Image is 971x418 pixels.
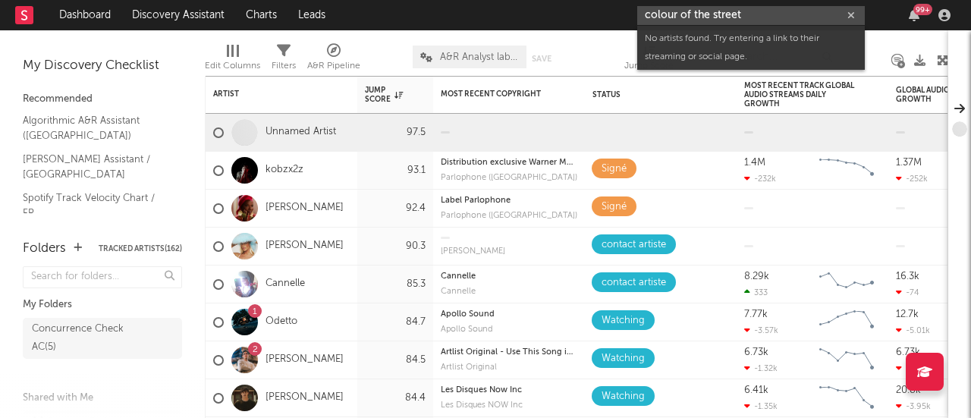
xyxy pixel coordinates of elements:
[266,240,344,253] a: [PERSON_NAME]
[896,310,919,319] div: 12.7k
[441,348,577,357] div: Artlist Original - Use This Song in Your Video - Go to [DOMAIN_NAME]
[896,288,919,297] div: -74
[602,350,645,368] div: Watching
[637,26,865,70] div: No artists found. Try entering a link to their streaming or social page.
[441,401,577,410] div: Les Disques NOW Inc
[744,158,765,168] div: 1.4M
[602,198,627,216] div: Signé
[441,363,577,372] div: label: Artlist Original
[266,278,305,291] a: Cannelle
[32,320,139,357] div: Concurrence Check AC ( 5 )
[213,90,327,99] div: Artist
[624,38,674,82] div: Jump Score
[441,272,577,281] div: Cannelle
[602,160,627,178] div: Signé
[23,57,182,75] div: My Discovery Checklist
[440,52,519,62] span: A&R Analyst labels
[441,159,577,167] div: Distribution exclusive Warner Music [GEOGRAPHIC_DATA]
[812,379,881,417] svg: Chart title
[365,389,426,407] div: 84.4
[266,202,344,215] a: [PERSON_NAME]
[365,86,403,104] div: Jump Score
[365,162,426,180] div: 93.1
[624,57,674,75] div: Jump Score
[744,81,858,108] div: Most Recent Track Global Audio Streams Daily Growth
[637,6,865,25] input: Search for artists
[365,200,426,218] div: 92.4
[441,174,577,182] div: label: Parlophone (France)
[23,240,66,258] div: Folders
[441,247,577,256] div: [PERSON_NAME]
[441,90,555,99] div: Most Recent Copyright
[744,272,769,281] div: 8.29k
[441,310,577,319] div: Apollo Sound
[23,112,167,143] a: Algorithmic A&R Assistant ([GEOGRAPHIC_DATA])
[266,164,303,177] a: kobzx2z
[441,288,577,296] div: label: Cannelle
[744,347,768,357] div: 6.73k
[896,272,919,281] div: 16.3k
[744,310,768,319] div: 7.77k
[365,275,426,294] div: 85.3
[896,347,920,357] div: 6.73k
[441,386,577,394] div: copyright: Les Disques Now Inc
[441,196,577,205] div: copyright: Label Parlophone
[23,190,167,221] a: Spotify Track Velocity Chart / FR
[441,159,577,167] div: copyright: Distribution exclusive Warner Music France
[532,55,551,63] button: Save
[205,57,260,75] div: Edit Columns
[812,266,881,303] svg: Chart title
[307,38,360,82] div: A&R Pipeline
[896,401,931,411] div: -3.95k
[441,325,577,334] div: Apollo Sound
[441,348,577,357] div: copyright: Artlist Original - Use This Song in Your Video - Go to Artlist.io
[744,325,778,335] div: -3.57k
[441,212,577,220] div: Parlophone ([GEOGRAPHIC_DATA])
[744,385,768,395] div: 6.41k
[365,237,426,256] div: 90.3
[23,296,182,314] div: My Folders
[602,312,645,330] div: Watching
[23,266,182,288] input: Search for folders...
[441,310,577,319] div: copyright: Apollo Sound
[441,174,577,182] div: Parlophone ([GEOGRAPHIC_DATA])
[441,272,577,281] div: copyright: Cannelle
[266,126,336,139] a: Unnamed Artist
[896,325,930,335] div: -5.01k
[272,57,296,75] div: Filters
[909,9,919,21] button: 99+
[441,363,577,372] div: Artlist Original
[365,124,426,142] div: 97.5
[266,354,344,366] a: [PERSON_NAME]
[896,363,929,373] div: -1.32k
[266,316,297,328] a: Odetto
[205,38,260,82] div: Edit Columns
[441,237,577,239] div: copyright:
[365,313,426,332] div: 84.7
[744,401,778,411] div: -1.35k
[266,391,344,404] a: [PERSON_NAME]
[307,57,360,75] div: A&R Pipeline
[441,325,577,334] div: label: Apollo Sound
[441,401,577,410] div: label: Les Disques NOW Inc
[602,236,666,254] div: contact artiste
[365,351,426,369] div: 84.5
[272,38,296,82] div: Filters
[23,90,182,108] div: Recommended
[441,386,577,394] div: Les Disques Now Inc
[812,341,881,379] svg: Chart title
[896,385,921,395] div: 20.8k
[99,245,182,253] button: Tracked Artists(162)
[744,174,776,184] div: -232k
[812,303,881,341] svg: Chart title
[592,90,691,99] div: Status
[896,174,928,184] div: -252k
[744,288,768,297] div: 333
[602,388,645,406] div: Watching
[812,152,881,190] svg: Chart title
[896,158,922,168] div: 1.37M
[23,318,182,359] a: Concurrence Check AC(5)
[441,212,577,220] div: label: Parlophone (France)
[23,151,167,182] a: [PERSON_NAME] Assistant / [GEOGRAPHIC_DATA]
[913,4,932,15] div: 99 +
